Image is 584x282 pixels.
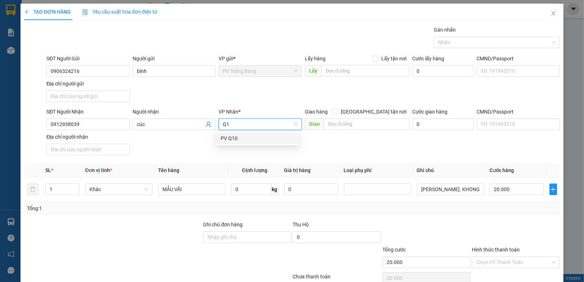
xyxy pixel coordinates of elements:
div: Người nhận [133,108,216,116]
span: Lấy [305,65,321,77]
span: Giá trị hàng [284,167,311,173]
span: Cước hàng [489,167,514,173]
div: CMND/Passport [477,108,560,116]
div: VP gửi [219,55,302,63]
div: PV Q10 [216,133,299,144]
input: VD: Bàn, Ghế [158,184,225,195]
button: delete [27,184,38,195]
span: kg [271,184,279,195]
b: GỬI : PV Trảng Bàng [9,52,98,64]
span: Giao hàng [305,109,328,115]
th: Loại phụ phí [341,163,414,177]
button: plus [549,184,557,195]
label: Gán nhãn [434,27,456,33]
div: Địa chỉ người gửi [46,80,129,88]
span: Thu Hộ [293,222,309,227]
label: Hình thức thanh toán [472,247,520,253]
span: Tên hàng [158,167,179,173]
span: Yêu cầu xuất hóa đơn điện tử [82,9,157,15]
div: SĐT Người Gửi [46,55,129,63]
span: Lấy tận nơi [378,55,409,63]
input: Cước giao hàng [412,119,474,130]
img: icon [82,9,88,15]
div: CMND/Passport [477,55,560,63]
th: Ghi chú [414,163,487,177]
span: [GEOGRAPHIC_DATA] tận nơi [338,108,409,116]
span: TẠO ĐƠN HÀNG [24,9,71,15]
span: plus [24,9,29,14]
label: Cước lấy hàng [412,56,444,61]
span: Đơn vị tính [85,167,112,173]
div: Địa chỉ người nhận [46,133,129,141]
input: Dọc đường [321,65,409,77]
li: Hotline: 1900 8153 [67,27,300,36]
input: Ghi Chú [417,184,484,195]
span: plus [550,186,557,192]
input: Cước lấy hàng [412,65,474,77]
span: Định lượng [242,167,267,173]
img: logo.jpg [9,9,45,45]
button: Close [543,4,564,24]
div: Tổng: 1 [27,204,226,212]
span: Khác [89,184,148,195]
label: Cước giao hàng [412,109,447,115]
input: Địa chỉ của người gửi [46,91,129,102]
span: PV Trảng Bàng [223,66,297,77]
div: PV Q10 [221,134,294,142]
label: Ghi chú đơn hàng [203,222,243,227]
li: [STREET_ADDRESS][PERSON_NAME]. [GEOGRAPHIC_DATA], Tỉnh [GEOGRAPHIC_DATA] [67,18,300,27]
input: Địa chỉ của người nhận [46,144,129,155]
span: Tổng cước [382,247,406,253]
span: Giao [305,118,324,130]
div: SĐT Người Nhận [46,108,129,116]
span: Lấy hàng [305,56,326,61]
span: VP Nhận [219,109,238,115]
input: Ghi chú đơn hàng [203,231,291,243]
div: Người gửi [133,55,216,63]
input: Dọc đường [324,118,409,130]
span: SL [45,167,51,173]
input: 0 [284,184,338,195]
span: close [551,10,556,16]
span: user-add [206,121,211,127]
